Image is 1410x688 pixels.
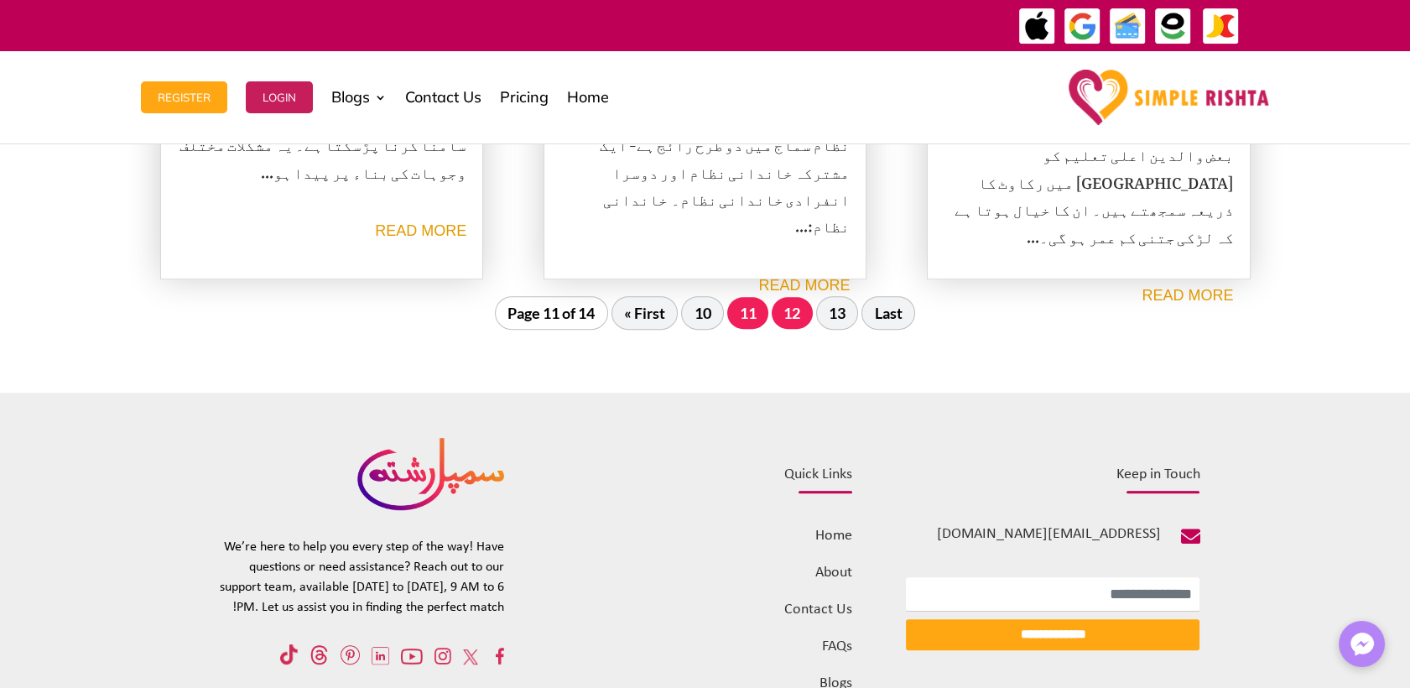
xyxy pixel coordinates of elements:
[331,55,387,139] a: Blogs
[220,540,504,614] span: We’re here to help you every step of the way! Have questions or need assistance? Reach out to our...
[375,222,466,239] a: read more
[1064,8,1101,45] img: GooglePay-icon
[1018,8,1056,45] img: ApplePay-icon
[153,15,877,35] div: ایپ میں پیمنٹ صرف گوگل پے اور ایپل پے کے ذریعے ممکن ہے۔ ، یا کریڈٹ کارڈ کے ذریعے ویب سائٹ پر ہوگی۔
[1202,8,1240,45] img: JazzCash-icon
[500,55,549,139] a: Pricing
[772,297,813,329] a: 12
[784,602,852,618] a: Contact Us
[822,638,852,654] a: FAQs
[815,528,852,544] a: Home
[485,10,527,39] strong: جاز کیش
[906,467,1199,491] h4: Keep in Touch
[141,55,227,139] a: Register
[611,296,679,330] a: First Page
[567,55,609,139] a: Home
[816,296,859,330] a: 13
[141,81,227,113] button: Register
[815,565,852,581] a: About
[423,10,478,39] strong: ایزی پیسہ
[495,296,608,330] span: Page 11 of 14
[246,55,313,139] a: Login
[861,296,915,330] a: Last Page
[405,55,481,139] a: Contact Us
[1154,8,1192,45] img: EasyPaisa-icon
[585,467,851,491] h4: Quick Links
[944,30,1234,248] p: مشرقی معاشروں میں اٹھارہ سے بائیس سال کی عمر تک لڑکی کی شادی کر دینا آئیڈیل سمجھا جاتا ہے۔ خواہ ا...
[1142,287,1233,304] a: read more
[246,81,313,113] button: Login
[1109,8,1147,45] img: Credit Cards
[357,438,504,510] img: Logo
[357,498,504,513] a: Simple rishta logo
[681,296,724,330] a: 10
[1180,527,1199,546] span: 
[936,526,1160,542] span: [EMAIL_ADDRESS][DOMAIN_NAME]
[1345,628,1379,661] img: Messenger
[727,297,768,329] span: 11
[758,277,850,294] a: read more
